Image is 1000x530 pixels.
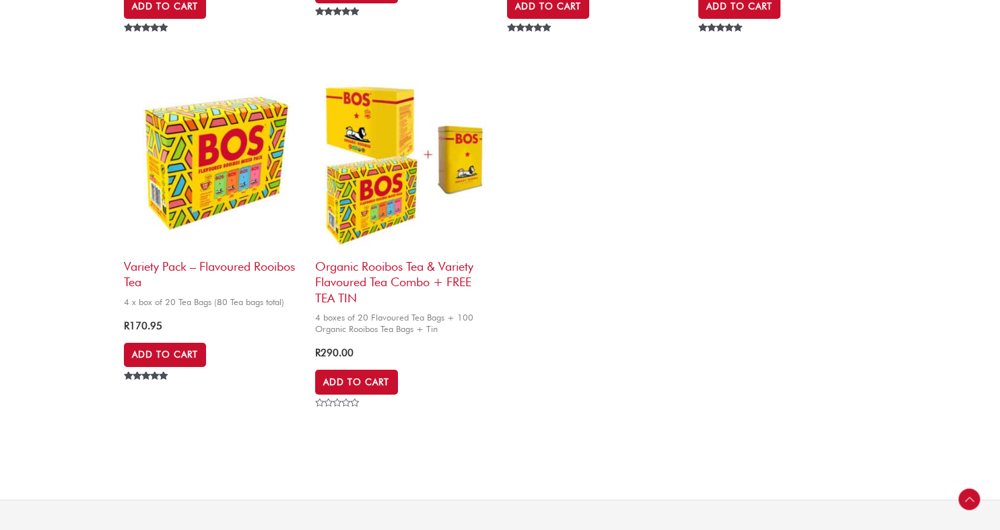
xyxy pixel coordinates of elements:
[124,320,162,332] bdi: 170.95
[315,252,493,306] h2: Organic Rooibos Tea & Variety Flavoured Tea combo + FREE TEA TIN
[507,24,554,63] span: Rated out of 5
[124,296,302,308] span: 4 x box of 20 Tea Bags (80 Tea bags total)
[315,347,354,359] bdi: 290.00
[315,74,493,339] a: Organic Rooibos Tea & Variety Flavoured Tea combo + FREE TEA TIN4 boxes of 20 Flavoured Tea Bags ...
[124,24,169,63] span: Rated out of 5
[124,320,129,332] span: R
[124,74,302,312] a: Variety Pack – Flavoured Rooibos Tea4 x box of 20 Tea Bags (80 Tea bags total)
[698,24,745,63] span: Rated out of 5
[124,74,302,252] img: variety pack flavoured rooibos tea
[315,7,362,46] span: Rated out of 5
[124,343,206,367] a: Add to cart: “Variety Pack - Flavoured Rooibos Tea”
[315,74,493,252] img: organic rooibos tea & variety flavoured tea combo + free tea tin
[315,312,493,335] span: 4 boxes of 20 Flavoured Tea Bags + 100 Organic Rooibos Tea Bags + Tin
[124,252,302,290] h2: Variety Pack – Flavoured Rooibos Tea
[124,372,170,411] span: Rated out of 5
[315,347,321,359] span: R
[315,370,397,394] a: Add to cart: “Organic Rooibos Tea & Variety Flavoured Tea combo + FREE TEA TIN”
